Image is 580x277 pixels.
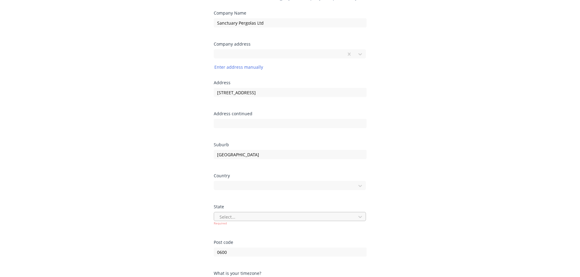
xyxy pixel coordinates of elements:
div: Address continued [214,112,367,116]
div: [GEOGRAPHIC_DATA] [219,189,307,195]
div: Country [214,174,367,178]
div: Company Name [214,11,367,15]
div: What is your timezone? [214,271,367,275]
div: Post code [214,240,367,244]
div: State [214,205,367,209]
div: Address [214,81,367,85]
div: Company address [214,42,367,46]
div: Suburb [214,143,367,147]
button: Enter address manually [214,63,264,71]
div: [STREET_ADDRESS] [219,57,300,64]
div: Required [214,221,367,226]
